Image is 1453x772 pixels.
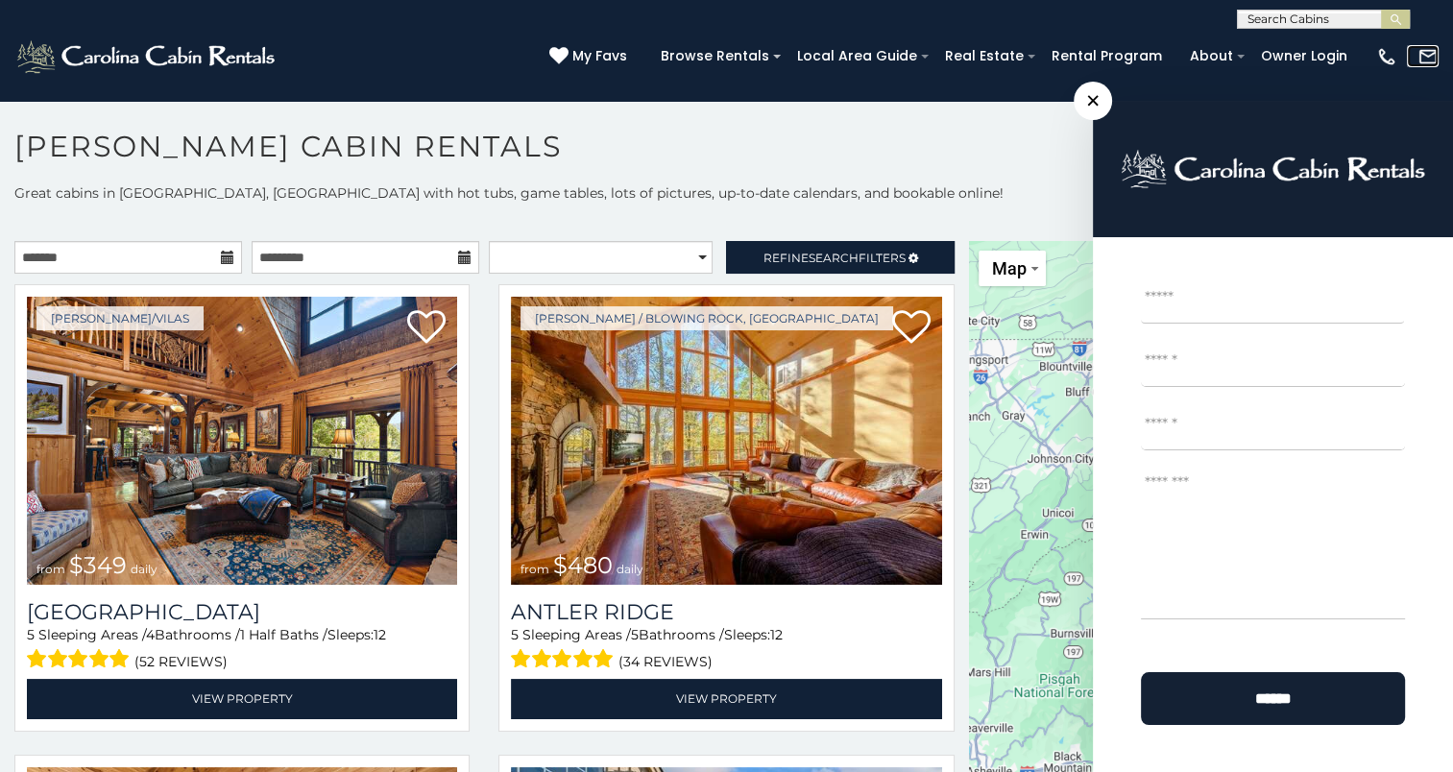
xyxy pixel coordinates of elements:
[770,626,783,643] span: 12
[1251,41,1357,71] a: Owner Login
[992,258,1027,278] span: Map
[146,626,155,643] span: 4
[1417,46,1439,67] img: mail-regular-white.png
[27,297,457,585] img: Diamond Creek Lodge
[27,599,457,625] h3: Diamond Creek Lodge
[1180,41,1243,71] a: About
[511,626,519,643] span: 5
[1376,46,1397,67] img: phone-regular-white.png
[1042,41,1172,71] a: Rental Program
[27,679,457,718] a: View Property
[521,562,549,576] span: from
[787,41,927,71] a: Local Area Guide
[374,626,386,643] span: 12
[511,297,941,585] img: Antler Ridge
[27,625,457,674] div: Sleeping Areas / Bathrooms / Sleeps:
[511,297,941,585] a: Antler Ridge from $480 daily
[407,308,446,349] a: Add to favorites
[809,251,859,265] span: Search
[131,562,157,576] span: daily
[36,562,65,576] span: from
[1074,82,1112,120] span: ×
[511,599,941,625] a: Antler Ridge
[651,41,779,71] a: Browse Rentals
[572,46,627,66] span: My Favs
[631,626,639,643] span: 5
[134,649,228,674] span: (52 reviews)
[511,679,941,718] a: View Property
[617,562,643,576] span: daily
[511,625,941,674] div: Sleeping Areas / Bathrooms / Sleeps:
[726,241,954,274] a: RefineSearchFilters
[521,306,893,330] a: [PERSON_NAME] / Blowing Rock, [GEOGRAPHIC_DATA]
[763,251,906,265] span: Refine Filters
[1121,149,1425,189] img: logo
[553,551,613,579] span: $480
[618,649,713,674] span: (34 reviews)
[549,46,632,67] a: My Favs
[69,551,127,579] span: $349
[935,41,1033,71] a: Real Estate
[979,251,1046,286] button: Change map style
[27,626,35,643] span: 5
[27,297,457,585] a: Diamond Creek Lodge from $349 daily
[14,37,280,76] img: White-1-2.png
[240,626,327,643] span: 1 Half Baths /
[27,599,457,625] a: [GEOGRAPHIC_DATA]
[36,306,204,330] a: [PERSON_NAME]/Vilas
